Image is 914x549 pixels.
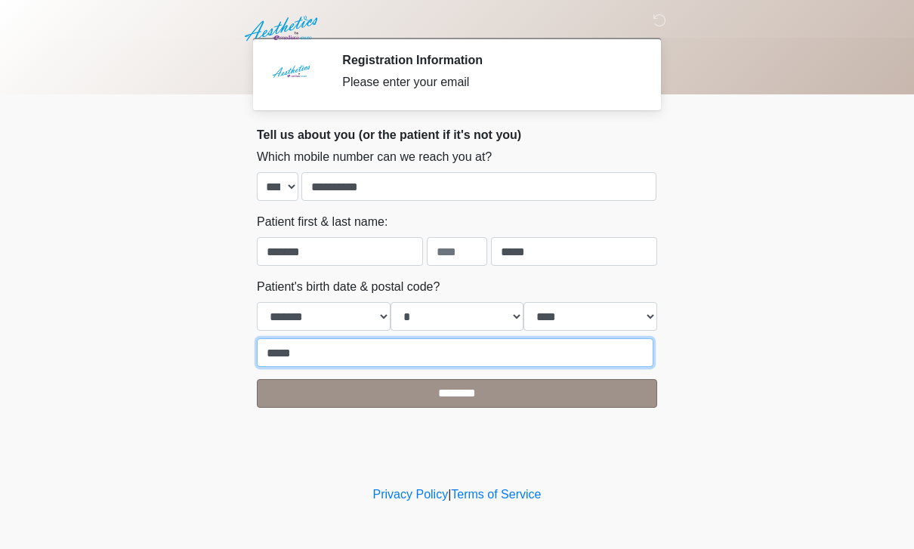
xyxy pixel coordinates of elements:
a: Terms of Service [451,488,541,501]
h2: Registration Information [342,53,635,67]
label: Which mobile number can we reach you at? [257,148,492,166]
a: | [448,488,451,501]
a: Privacy Policy [373,488,449,501]
img: Aesthetics by Emediate Cure Logo [242,11,324,46]
label: Patient's birth date & postal code? [257,278,440,296]
div: Please enter your email [342,73,635,91]
h2: Tell us about you (or the patient if it's not you) [257,128,657,142]
label: Patient first & last name: [257,213,388,231]
img: Agent Avatar [268,53,313,98]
